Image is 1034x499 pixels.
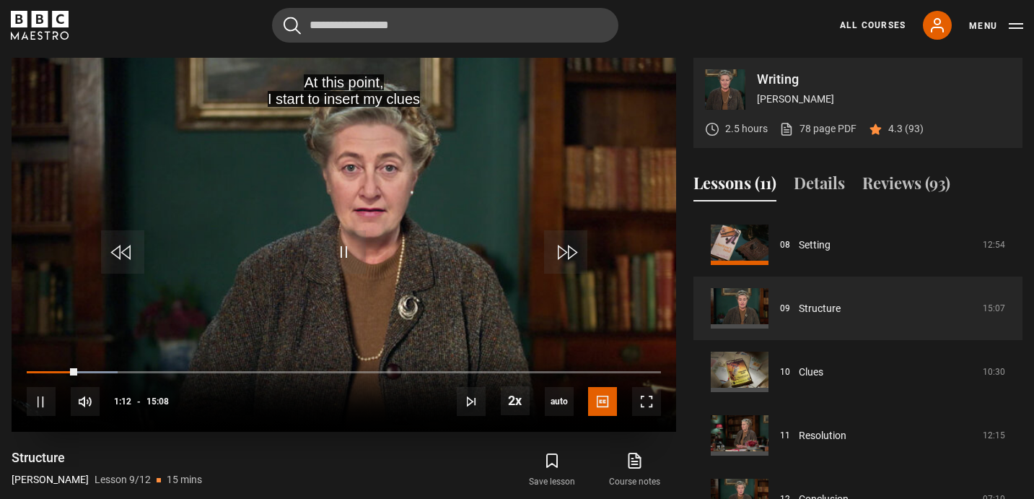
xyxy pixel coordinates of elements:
[137,396,141,407] span: -
[799,238,831,253] a: Setting
[272,8,618,43] input: Search
[594,449,676,491] a: Course notes
[725,121,768,136] p: 2.5 hours
[12,472,89,487] p: [PERSON_NAME]
[588,387,617,416] button: Captions
[545,387,574,416] span: auto
[457,387,486,416] button: Next Lesson
[167,472,202,487] p: 15 mins
[794,171,845,201] button: Details
[632,387,661,416] button: Fullscreen
[95,472,151,487] p: Lesson 9/12
[284,17,301,35] button: Submit the search query
[969,19,1023,33] button: Toggle navigation
[114,389,131,415] span: 1:12
[501,386,530,415] button: Playback Rate
[757,92,1011,107] p: [PERSON_NAME]
[840,19,906,32] a: All Courses
[12,58,676,432] video-js: Video Player
[545,387,574,416] div: Current quality: 1080p
[146,389,169,415] span: 15:08
[693,171,776,201] button: Lessons (11)
[799,301,841,316] a: Structure
[799,365,823,380] a: Clues
[888,121,924,136] p: 4.3 (93)
[511,449,593,491] button: Save lesson
[862,171,950,201] button: Reviews (93)
[27,387,56,416] button: Pause
[27,371,661,374] div: Progress Bar
[799,428,846,443] a: Resolution
[12,449,202,467] h1: Structure
[779,121,856,136] a: 78 page PDF
[71,387,100,416] button: Mute
[757,73,1011,86] p: Writing
[11,11,69,40] svg: BBC Maestro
